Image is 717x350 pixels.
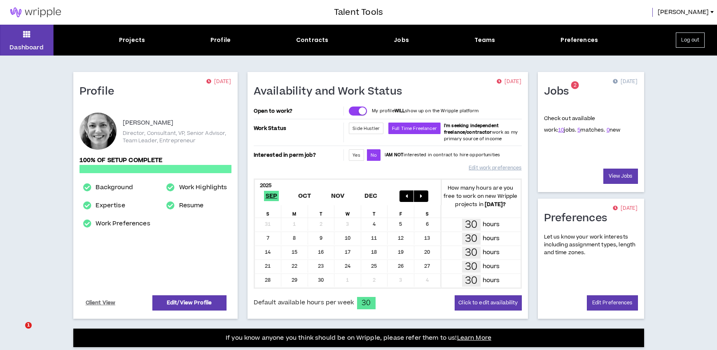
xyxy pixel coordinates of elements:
[469,161,521,175] a: Edit work preferences
[613,204,638,213] p: [DATE]
[264,191,279,201] span: Sep
[444,123,518,142] span: work as my primary source of income
[308,205,335,218] div: T
[483,262,500,271] p: hours
[179,183,227,192] a: Work Highlights
[561,36,598,44] div: Preferences
[254,85,409,98] h1: Availability and Work Status
[123,118,174,128] p: [PERSON_NAME]
[544,212,614,225] h1: Preferences
[457,334,491,342] a: Learn More
[372,108,479,114] p: My profile show up on the Wripple platform
[179,201,204,211] a: Resume
[96,219,150,229] a: Work Preferences
[676,32,705,48] button: Log out
[544,233,638,257] p: Let us know your work interests including assignment types, length and time zones.
[483,248,500,257] p: hours
[296,36,328,44] div: Contracts
[353,125,380,132] span: Side Hustler
[79,113,117,150] div: Katie C.
[334,6,383,19] h3: Talent Tools
[206,78,231,86] p: [DATE]
[658,8,709,17] span: [PERSON_NAME]
[483,276,500,285] p: hours
[386,152,404,158] strong: AM NOT
[571,81,579,89] sup: 2
[587,295,638,311] a: Edit Preferences
[255,205,282,218] div: S
[25,322,32,329] span: 1
[254,149,342,161] p: Interested in perm job?
[297,191,313,201] span: Oct
[254,108,342,114] p: Open to work?
[483,234,500,243] p: hours
[574,82,577,89] span: 2
[441,184,521,209] p: How many hours are you free to work on new Wripple projects in
[363,191,379,201] span: Dec
[474,36,495,44] div: Teams
[96,201,125,211] a: Expertise
[607,126,610,134] a: 0
[558,126,576,134] span: jobs.
[96,183,133,192] a: Background
[334,205,361,218] div: W
[607,126,621,134] span: new
[152,295,227,311] a: Edit/View Profile
[281,205,308,218] div: M
[79,156,231,165] p: 100% of setup complete
[394,36,409,44] div: Jobs
[444,123,499,135] b: I'm seeking independent freelance/contractor
[485,201,506,208] b: [DATE] ?
[613,78,638,86] p: [DATE]
[497,78,521,86] p: [DATE]
[353,152,360,158] span: Yes
[123,130,231,144] p: Director, Consultant, VP, Senior Advisor, Team Leader, Entrepreneur
[388,205,414,218] div: F
[210,36,231,44] div: Profile
[79,85,121,98] h1: Profile
[577,126,605,134] span: matches.
[254,123,342,134] p: Work Status
[260,182,272,189] b: 2025
[395,108,405,114] strong: WILL
[361,205,388,218] div: T
[84,296,117,310] a: Client View
[226,333,491,343] p: If you know anyone you think should be on Wripple, please refer them to us!
[385,152,500,158] p: I interested in contract to hire opportunities
[455,295,521,311] button: Click to edit availability
[329,191,346,201] span: Nov
[8,322,28,342] iframe: Intercom live chat
[119,36,145,44] div: Projects
[558,126,564,134] a: 10
[254,298,354,307] span: Default available hours per week
[577,126,580,134] a: 5
[414,205,441,218] div: S
[371,152,377,158] span: No
[483,220,500,229] p: hours
[544,85,575,98] h1: Jobs
[603,169,638,184] a: View Jobs
[9,43,44,52] p: Dashboard
[544,115,621,134] p: Check out available work:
